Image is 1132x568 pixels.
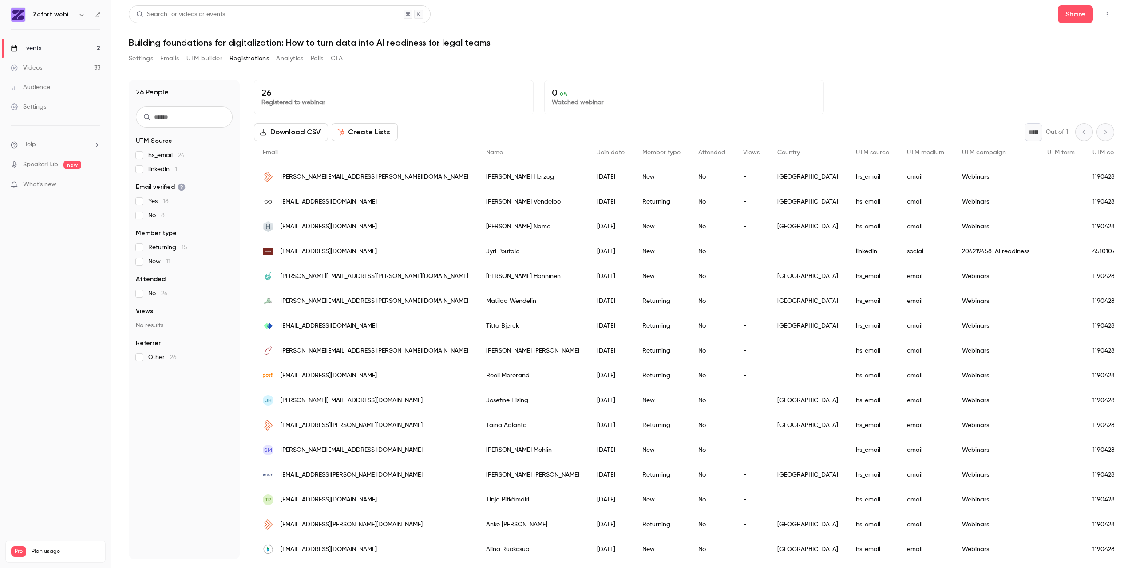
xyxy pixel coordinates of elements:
div: hs_email [847,214,898,239]
div: [GEOGRAPHIC_DATA] [768,264,847,289]
div: No [689,313,734,338]
div: Webinars [953,537,1038,562]
div: No [689,239,734,264]
span: JH [265,396,272,404]
div: No [689,537,734,562]
div: - [734,289,768,313]
span: [PERSON_NAME][EMAIL_ADDRESS][PERSON_NAME][DOMAIN_NAME] [281,297,468,306]
div: [DATE] [588,289,633,313]
span: Referrer [136,339,161,348]
span: 11 [166,259,170,265]
div: email [898,462,953,487]
div: Webinars [953,264,1038,289]
span: Pro [11,546,26,557]
button: Download CSV [254,123,328,141]
span: UTM medium [907,149,944,156]
div: [GEOGRAPHIC_DATA] [768,289,847,313]
div: Returning [633,413,689,438]
span: SM [264,446,272,454]
div: [DATE] [588,487,633,512]
div: [DATE] [588,537,633,562]
div: hs_email [847,313,898,338]
div: Titta Bjerck [477,313,588,338]
div: [GEOGRAPHIC_DATA] [768,189,847,214]
div: No [689,189,734,214]
div: Audience [11,83,50,92]
div: Returning [633,462,689,487]
div: Webinars [953,462,1038,487]
span: New [148,257,170,266]
img: in-commodities.com [263,196,273,207]
span: UTM source [856,149,889,156]
p: Watched webinar [552,98,816,107]
div: Jyri Poutala [477,239,588,264]
h1: 26 People [136,87,169,98]
div: social [898,239,953,264]
div: email [898,338,953,363]
span: Member type [642,149,681,156]
span: Email [263,149,278,156]
p: Out of 1 [1046,128,1068,137]
div: - [734,388,768,413]
div: - [734,313,768,338]
div: [PERSON_NAME] [PERSON_NAME] [477,338,588,363]
span: 15 [182,244,187,251]
div: New [633,165,689,189]
img: hannessnellman.com [263,221,273,232]
div: [DATE] [588,413,633,438]
div: [DATE] [588,462,633,487]
div: New [633,214,689,239]
div: Webinars [953,214,1038,239]
div: New [633,438,689,462]
div: email [898,165,953,189]
div: Tinja Pitkämäki [477,487,588,512]
div: - [734,537,768,562]
div: email [898,487,953,512]
span: [EMAIL_ADDRESS][DOMAIN_NAME] [281,371,377,380]
iframe: Noticeable Trigger [90,181,100,189]
img: nanoform.com [263,271,273,282]
div: hs_email [847,189,898,214]
span: UTM term [1047,149,1075,156]
div: - [734,438,768,462]
span: [PERSON_NAME][EMAIL_ADDRESS][PERSON_NAME][DOMAIN_NAME] [281,172,468,182]
div: [GEOGRAPHIC_DATA] [768,165,847,189]
img: posti.com [263,373,273,378]
span: [EMAIL_ADDRESS][DOMAIN_NAME] [281,222,377,231]
div: - [734,264,768,289]
span: UTM content [1092,149,1129,156]
button: Share [1058,5,1093,23]
span: Views [136,307,153,316]
span: [EMAIL_ADDRESS][DOMAIN_NAME] [281,321,377,331]
img: Zefort webinars [11,8,25,22]
div: Webinars [953,363,1038,388]
div: Events [11,44,41,53]
img: dnvimatis.com [263,321,273,331]
div: [GEOGRAPHIC_DATA] [768,214,847,239]
button: Settings [129,51,153,66]
span: Help [23,140,36,149]
div: - [734,165,768,189]
span: Other [148,353,177,362]
div: Settings [11,102,46,111]
button: CTA [331,51,343,66]
div: Anke [PERSON_NAME] [477,512,588,537]
span: [EMAIL_ADDRESS][PERSON_NAME][DOMAIN_NAME] [281,421,423,430]
div: Returning [633,289,689,313]
div: [DATE] [588,214,633,239]
span: What's new [23,180,56,189]
div: - [734,512,768,537]
div: [DATE] [588,165,633,189]
div: Returning [633,512,689,537]
div: No [689,388,734,413]
button: Emails [160,51,179,66]
div: Reeli Mererand [477,363,588,388]
span: [PERSON_NAME][EMAIL_ADDRESS][PERSON_NAME][DOMAIN_NAME] [281,346,468,356]
div: No [689,264,734,289]
span: UTM campaign [962,149,1006,156]
div: No [689,487,734,512]
div: Webinars [953,487,1038,512]
button: UTM builder [186,51,222,66]
div: - [734,239,768,264]
div: email [898,438,953,462]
